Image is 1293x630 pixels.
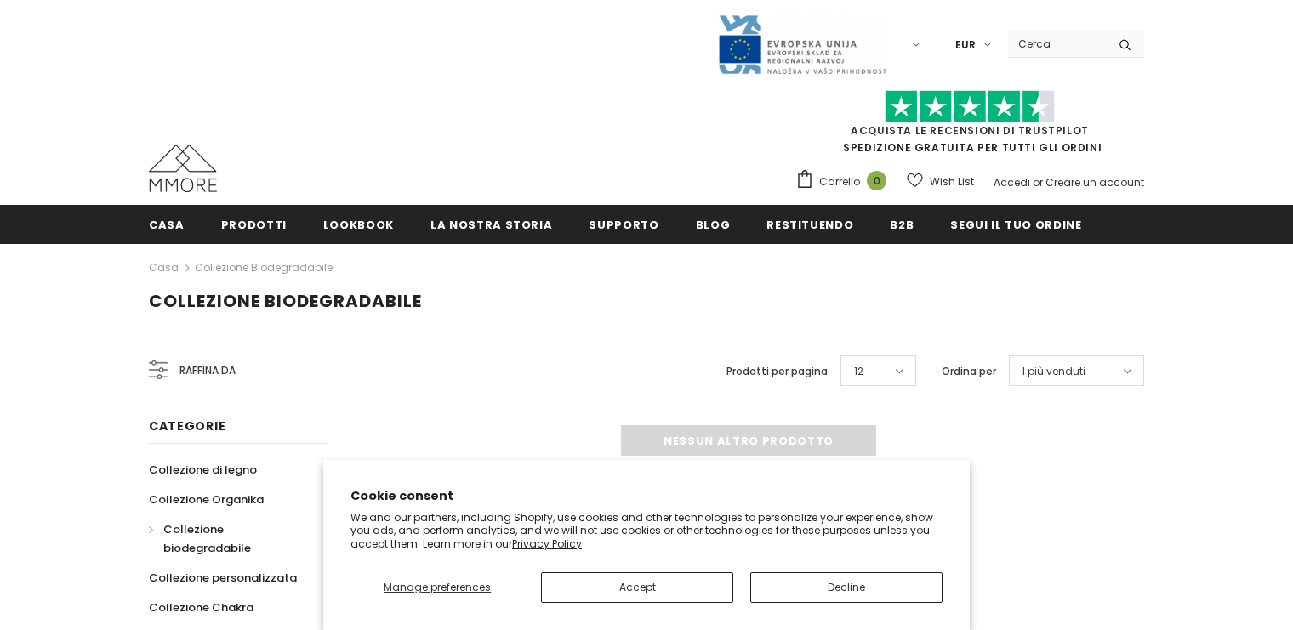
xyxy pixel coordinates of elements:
[350,572,524,603] button: Manage preferences
[149,514,309,563] a: Collezione biodegradabile
[384,580,491,594] span: Manage preferences
[717,37,887,51] a: Javni Razpis
[696,217,731,233] span: Blog
[717,14,887,76] img: Javni Razpis
[195,260,333,275] a: Collezione biodegradabile
[1022,363,1085,380] span: I più venduti
[149,289,422,313] span: Collezione biodegradabile
[726,363,828,380] label: Prodotti per pagina
[885,90,1055,123] img: Fidati di Pilot Stars
[430,205,552,243] a: La nostra storia
[149,205,185,243] a: Casa
[589,205,658,243] a: supporto
[750,572,943,603] button: Decline
[179,361,236,380] span: Raffina da
[149,599,253,616] span: Collezione Chakra
[163,521,251,556] span: Collezione biodegradabile
[323,205,394,243] a: Lookbook
[994,175,1030,190] a: Accedi
[541,572,733,603] button: Accept
[149,417,225,434] span: Categorie
[149,462,257,478] span: Collezione di legno
[942,363,996,380] label: Ordina per
[149,563,297,593] a: Collezione personalizzata
[766,217,853,233] span: Restituendo
[795,169,895,195] a: Carrello 0
[149,217,185,233] span: Casa
[907,167,974,196] a: Wish List
[149,491,264,508] span: Collezione Organika
[323,217,394,233] span: Lookbook
[795,98,1144,155] span: SPEDIZIONE GRATUITA PER TUTTI GLI ORDINI
[221,205,287,243] a: Prodotti
[890,217,914,233] span: B2B
[1045,175,1144,190] a: Creare un account
[950,205,1081,243] a: Segui il tuo ordine
[955,37,976,54] span: EUR
[589,217,658,233] span: supporto
[149,485,264,514] a: Collezione Organika
[512,536,582,551] a: Privacy Policy
[221,217,287,233] span: Prodotti
[819,173,860,190] span: Carrello
[867,171,886,190] span: 0
[854,363,863,380] span: 12
[350,487,943,505] h2: Cookie consent
[930,173,974,190] span: Wish List
[766,205,853,243] a: Restituendo
[149,593,253,622] a: Collezione Chakra
[1033,175,1043,190] span: or
[851,123,1089,138] a: Acquista le recensioni di TrustPilot
[149,258,179,278] a: Casa
[149,145,217,192] img: Casi MMORE
[696,205,731,243] a: Blog
[950,217,1081,233] span: Segui il tuo ordine
[350,511,943,551] p: We and our partners, including Shopify, use cookies and other technologies to personalize your ex...
[149,570,297,586] span: Collezione personalizzata
[890,205,914,243] a: B2B
[149,455,257,485] a: Collezione di legno
[1008,31,1106,56] input: Search Site
[430,217,552,233] span: La nostra storia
